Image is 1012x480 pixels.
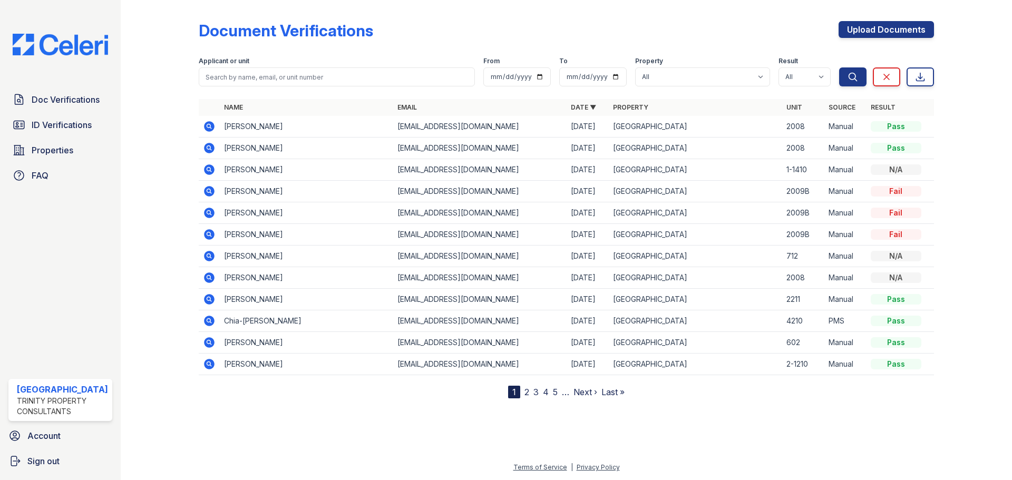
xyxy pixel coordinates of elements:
td: 1-1410 [782,159,824,181]
td: 2009B [782,181,824,202]
td: Manual [824,267,867,289]
td: Manual [824,289,867,310]
a: Account [4,425,116,446]
td: [DATE] [567,138,609,159]
div: Pass [871,337,921,348]
div: Fail [871,186,921,197]
a: Terms of Service [513,463,567,471]
div: Fail [871,208,921,218]
a: Date ▼ [571,103,596,111]
td: 2009B [782,202,824,224]
td: [DATE] [567,310,609,332]
td: [PERSON_NAME] [220,159,393,181]
div: Pass [871,143,921,153]
td: [DATE] [567,159,609,181]
td: [DATE] [567,246,609,267]
div: Pass [871,121,921,132]
td: [DATE] [567,202,609,224]
a: Properties [8,140,112,161]
td: [EMAIL_ADDRESS][DOMAIN_NAME] [393,332,567,354]
div: Document Verifications [199,21,373,40]
td: [GEOGRAPHIC_DATA] [609,181,782,202]
td: [PERSON_NAME] [220,202,393,224]
td: [PERSON_NAME] [220,354,393,375]
a: ID Verifications [8,114,112,135]
td: [DATE] [567,354,609,375]
td: [PERSON_NAME] [220,181,393,202]
a: Unit [786,103,802,111]
a: Doc Verifications [8,89,112,110]
label: Result [779,57,798,65]
td: [PERSON_NAME] [220,246,393,267]
div: N/A [871,251,921,261]
a: FAQ [8,165,112,186]
td: [EMAIL_ADDRESS][DOMAIN_NAME] [393,246,567,267]
td: [DATE] [567,267,609,289]
td: [EMAIL_ADDRESS][DOMAIN_NAME] [393,354,567,375]
div: Pass [871,294,921,305]
a: Last » [601,387,625,397]
div: N/A [871,164,921,175]
td: [PERSON_NAME] [220,289,393,310]
td: [EMAIL_ADDRESS][DOMAIN_NAME] [393,310,567,332]
a: 5 [553,387,558,397]
div: Fail [871,229,921,240]
td: [GEOGRAPHIC_DATA] [609,202,782,224]
div: Pass [871,359,921,369]
div: 1 [508,386,520,398]
span: Properties [32,144,73,156]
td: [PERSON_NAME] [220,138,393,159]
td: [PERSON_NAME] [220,224,393,246]
td: [EMAIL_ADDRESS][DOMAIN_NAME] [393,289,567,310]
td: Manual [824,224,867,246]
td: [EMAIL_ADDRESS][DOMAIN_NAME] [393,202,567,224]
td: [DATE] [567,181,609,202]
a: 3 [533,387,539,397]
td: Manual [824,246,867,267]
a: Privacy Policy [577,463,620,471]
label: Applicant or unit [199,57,249,65]
td: [EMAIL_ADDRESS][DOMAIN_NAME] [393,138,567,159]
td: [GEOGRAPHIC_DATA] [609,246,782,267]
img: CE_Logo_Blue-a8612792a0a2168367f1c8372b55b34899dd931a85d93a1a3d3e32e68fde9ad4.png [4,34,116,55]
label: Property [635,57,663,65]
td: Manual [824,332,867,354]
label: To [559,57,568,65]
td: [PERSON_NAME] [220,267,393,289]
td: Manual [824,202,867,224]
td: [GEOGRAPHIC_DATA] [609,332,782,354]
td: [EMAIL_ADDRESS][DOMAIN_NAME] [393,181,567,202]
td: [GEOGRAPHIC_DATA] [609,116,782,138]
a: Result [871,103,896,111]
span: Doc Verifications [32,93,100,106]
a: Name [224,103,243,111]
td: [GEOGRAPHIC_DATA] [609,138,782,159]
td: [DATE] [567,224,609,246]
a: Sign out [4,450,116,472]
td: [GEOGRAPHIC_DATA] [609,289,782,310]
a: Upload Documents [839,21,934,38]
td: 712 [782,246,824,267]
td: [DATE] [567,289,609,310]
td: 602 [782,332,824,354]
span: Account [27,429,61,442]
div: N/A [871,272,921,283]
td: 2211 [782,289,824,310]
td: [DATE] [567,332,609,354]
span: ID Verifications [32,119,92,131]
span: FAQ [32,169,48,182]
td: Chia-[PERSON_NAME] [220,310,393,332]
td: [EMAIL_ADDRESS][DOMAIN_NAME] [393,159,567,181]
span: … [562,386,569,398]
td: [DATE] [567,116,609,138]
a: Property [613,103,648,111]
td: Manual [824,116,867,138]
td: Manual [824,181,867,202]
div: [GEOGRAPHIC_DATA] [17,383,108,396]
span: Sign out [27,455,60,467]
td: Manual [824,354,867,375]
a: 4 [543,387,549,397]
td: 4210 [782,310,824,332]
td: [EMAIL_ADDRESS][DOMAIN_NAME] [393,224,567,246]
